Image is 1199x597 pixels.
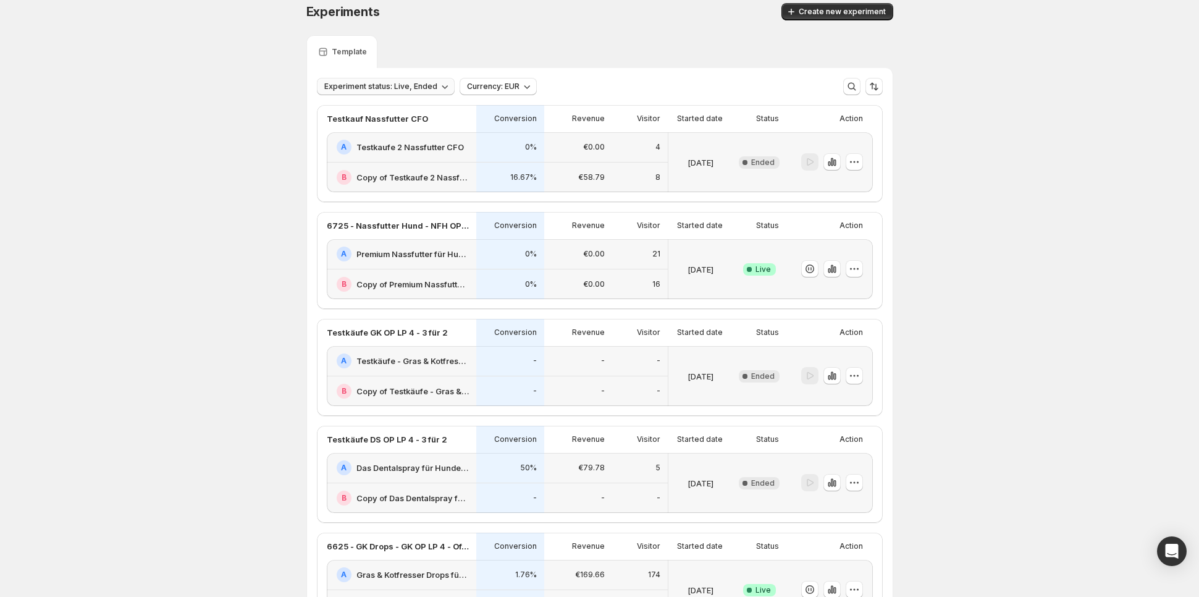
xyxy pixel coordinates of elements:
h2: B [342,279,347,289]
p: Revenue [572,541,605,551]
p: - [533,493,537,503]
h2: B [342,493,347,503]
p: Visitor [637,328,660,337]
p: Conversion [494,221,537,231]
p: - [601,356,605,366]
span: Live [755,585,771,595]
p: 16 [652,279,660,289]
p: Conversion [494,434,537,444]
h2: A [341,249,347,259]
p: 5 [655,463,660,473]
p: €0.00 [583,142,605,152]
p: €169.66 [575,570,605,580]
p: 0% [525,142,537,152]
p: 21 [652,249,660,259]
span: Currency: EUR [467,82,520,91]
p: Status [756,328,779,337]
p: Visitor [637,541,660,551]
h2: B [342,386,347,396]
p: Visitor [637,221,660,231]
p: €0.00 [583,249,605,259]
p: Visitor [637,114,660,124]
h2: Testkäufe - Gras & Kotfresser Drops für Hunde: Jetzt Neukunden Deal sichern!-v2 [356,355,469,367]
p: Revenue [572,434,605,444]
p: [DATE] [688,156,713,169]
h2: A [341,570,347,580]
p: €79.78 [578,463,605,473]
p: 16.67% [510,172,537,182]
p: €58.79 [578,172,605,182]
h2: Copy of Das Dentalspray für Hunde: Jetzt Neukunden Deal sichern!-v1-test [356,492,469,504]
p: 6725 - Nassfutter Hund - NFH OP LP 1 - Offer - Standard vs. CFO [327,219,469,232]
p: Revenue [572,114,605,124]
button: Create new experiment [781,3,893,20]
p: Conversion [494,114,537,124]
p: Template [332,47,367,57]
div: Open Intercom Messenger [1157,536,1187,566]
p: [DATE] [688,370,713,383]
p: Status [756,541,779,551]
p: Action [839,114,863,124]
p: 8 [655,172,660,182]
p: - [657,493,660,503]
p: 4 [655,142,660,152]
p: Status [756,114,779,124]
h2: A [341,142,347,152]
p: 0% [525,249,537,259]
h2: B [342,172,347,182]
p: - [601,493,605,503]
p: 174 [648,570,660,580]
p: Status [756,434,779,444]
p: Action [839,221,863,231]
span: Experiment status: Live, Ended [324,82,437,91]
p: Started date [677,434,723,444]
h2: Copy of Testkaufe 2 Nassfutter CFO [356,171,469,184]
p: [DATE] [688,584,713,596]
p: - [533,386,537,396]
p: Started date [677,541,723,551]
p: Started date [677,221,723,231]
p: Action [839,328,863,337]
span: Ended [751,478,775,488]
p: 6625 - GK Drops - GK OP LP 4 - Offer - (1,3,6) vs. (1,3 für 2,6) [327,540,469,553]
p: [DATE] [688,263,713,276]
button: Currency: EUR [460,78,537,95]
p: [DATE] [688,477,713,489]
p: Revenue [572,328,605,337]
p: - [533,356,537,366]
h2: A [341,463,347,473]
p: - [657,386,660,396]
p: Testkauf Nassfutter CFO [327,112,428,125]
h2: Premium Nassfutter für Hunde: Jetzt Neukunden Deal sichern! [356,248,469,260]
h2: Testkaufe 2 Nassfutter CFO [356,141,464,153]
p: Visitor [637,434,660,444]
span: Live [755,265,771,274]
p: Action [839,541,863,551]
span: Ended [751,371,775,381]
p: 0% [525,279,537,289]
p: Conversion [494,328,537,337]
p: - [601,386,605,396]
p: - [657,356,660,366]
span: Create new experiment [799,7,886,17]
h2: Das Dentalspray für Hunde: Jetzt Neukunden Deal sichern!-v1-test [356,462,469,474]
span: Experiments [306,4,380,19]
span: Ended [751,158,775,167]
p: Started date [677,114,723,124]
h2: Gras & Kotfresser Drops für Hunde: Jetzt Neukunden Deal sichern!-v1 [356,569,469,581]
p: Conversion [494,541,537,551]
p: Started date [677,328,723,337]
p: 50% [520,463,537,473]
button: Sort the results [865,78,883,95]
p: Status [756,221,779,231]
p: Revenue [572,221,605,231]
button: Experiment status: Live, Ended [317,78,455,95]
p: Testkäufe GK OP LP 4 - 3 für 2 [327,326,448,339]
p: €0.00 [583,279,605,289]
h2: Copy of Premium Nassfutter für Hunde: Jetzt Neukunden Deal sichern! [356,278,469,290]
h2: Copy of Testkäufe - Gras & Kotfresser Drops für Hunde: Jetzt Neukunden Deal sichern!-v2 [356,385,469,397]
p: Testkäufe DS OP LP 4 - 3 für 2 [327,433,447,446]
p: Action [839,434,863,444]
p: 1.76% [515,570,537,580]
h2: A [341,356,347,366]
